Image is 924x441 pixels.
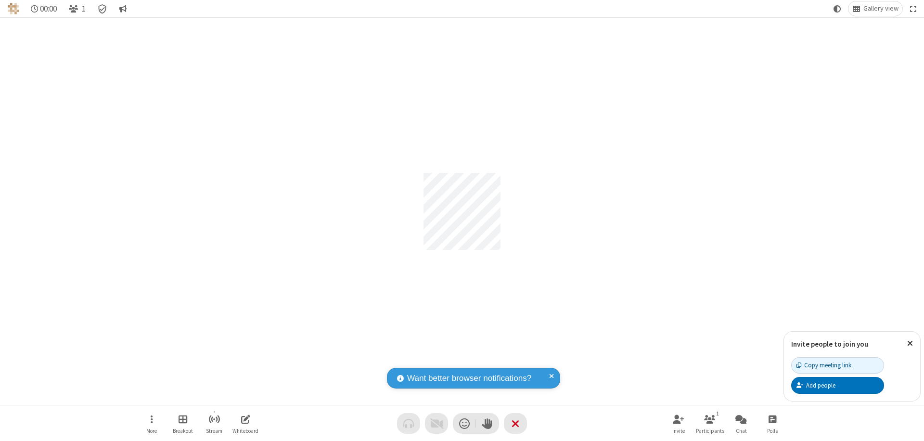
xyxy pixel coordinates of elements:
[173,428,193,434] span: Breakout
[146,428,157,434] span: More
[200,410,229,437] button: Start streaming
[758,410,787,437] button: Open poll
[476,413,499,434] button: Raise hand
[397,413,420,434] button: Audio problem - check your Internet connection or call by phone
[696,428,724,434] span: Participants
[672,428,685,434] span: Invite
[137,410,166,437] button: Open menu
[906,1,921,16] button: Fullscreen
[232,428,258,434] span: Whiteboard
[231,410,260,437] button: Open shared whiteboard
[168,410,197,437] button: Manage Breakout Rooms
[767,428,778,434] span: Polls
[93,1,112,16] div: Meeting details Encryption enabled
[791,377,884,393] button: Add people
[664,410,693,437] button: Invite participants (⌘+Shift+I)
[504,413,527,434] button: End or leave meeting
[206,428,222,434] span: Stream
[82,4,86,13] span: 1
[407,372,531,385] span: Want better browser notifications?
[791,339,868,349] label: Invite people to join you
[425,413,448,434] button: Video
[115,1,130,16] button: Conversation
[64,1,90,16] button: Open participant list
[848,1,902,16] button: Change layout
[40,4,57,13] span: 00:00
[727,410,756,437] button: Open chat
[736,428,747,434] span: Chat
[8,3,19,14] img: QA Selenium DO NOT DELETE OR CHANGE
[863,5,898,13] span: Gallery view
[27,1,61,16] div: Timer
[695,410,724,437] button: Open participant list
[714,409,722,418] div: 1
[830,1,845,16] button: Using system theme
[796,361,851,370] div: Copy meeting link
[453,413,476,434] button: Send a reaction
[791,357,884,374] button: Copy meeting link
[900,332,920,355] button: Close popover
